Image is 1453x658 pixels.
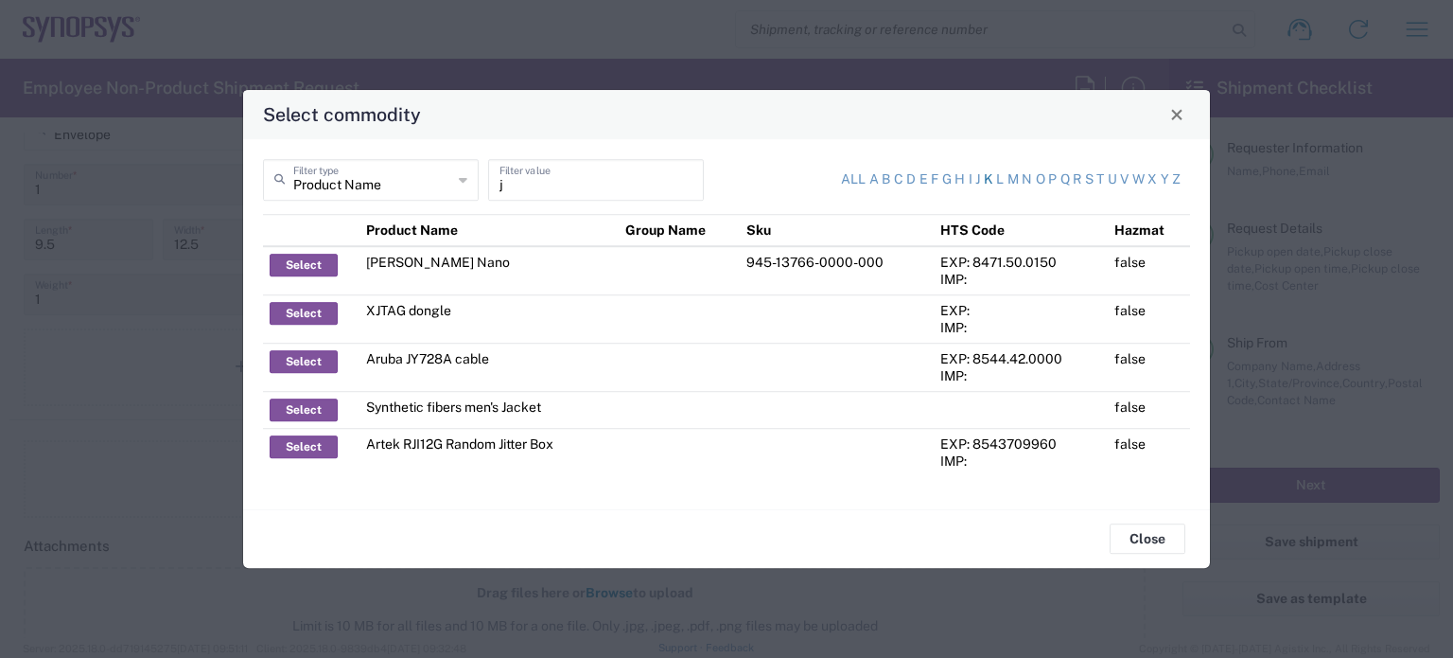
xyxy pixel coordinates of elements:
th: Product Name [359,214,619,246]
button: Select [270,302,338,325]
a: e [919,170,928,189]
a: a [869,170,879,189]
a: d [906,170,916,189]
a: t [1096,170,1104,189]
a: k [984,170,993,189]
div: IMP: [940,453,1102,470]
td: 945-13766-0000-000 [740,246,934,295]
td: [PERSON_NAME] Nano [359,246,619,295]
button: Close [1164,101,1190,128]
a: v [1120,170,1129,189]
button: Select [270,399,338,421]
div: EXP: 8471.50.0150 [940,254,1102,271]
h4: Select commodity [263,100,421,128]
a: c [894,170,903,189]
td: Artek RJI12G Random Jitter Box [359,428,619,476]
a: h [954,170,965,189]
a: i [969,170,972,189]
th: Group Name [619,214,740,246]
button: Select [270,436,338,458]
div: EXP: 8544.42.0000 [940,350,1102,367]
td: false [1108,428,1190,476]
a: p [1048,170,1057,189]
a: f [931,170,938,189]
a: x [1147,170,1157,189]
a: w [1132,170,1145,189]
a: z [1172,170,1181,189]
table: Select commodity [263,214,1190,476]
a: q [1060,170,1070,189]
td: false [1108,343,1190,391]
th: Sku [740,214,934,246]
td: Synthetic fibers men's Jacket [359,391,619,428]
td: Aruba JY728A cable [359,343,619,391]
a: y [1161,170,1169,189]
div: IMP: [940,319,1102,336]
td: false [1108,391,1190,428]
a: r [1073,170,1081,189]
button: Select [270,254,338,276]
a: m [1007,170,1019,189]
td: false [1108,246,1190,295]
a: b [882,170,890,189]
div: IMP: [940,367,1102,384]
div: EXP: [940,302,1102,319]
td: false [1108,294,1190,343]
a: u [1108,170,1117,189]
a: g [942,170,952,189]
th: HTS Code [934,214,1109,246]
a: s [1085,170,1094,189]
a: l [996,170,1004,189]
td: XJTAG dongle [359,294,619,343]
div: IMP: [940,271,1102,288]
a: All [841,170,866,189]
a: o [1036,170,1045,189]
button: Close [1110,524,1185,554]
button: Select [270,350,338,373]
a: n [1022,170,1032,189]
th: Hazmat [1108,214,1190,246]
div: EXP: 8543709960 [940,436,1102,453]
a: j [975,170,980,189]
